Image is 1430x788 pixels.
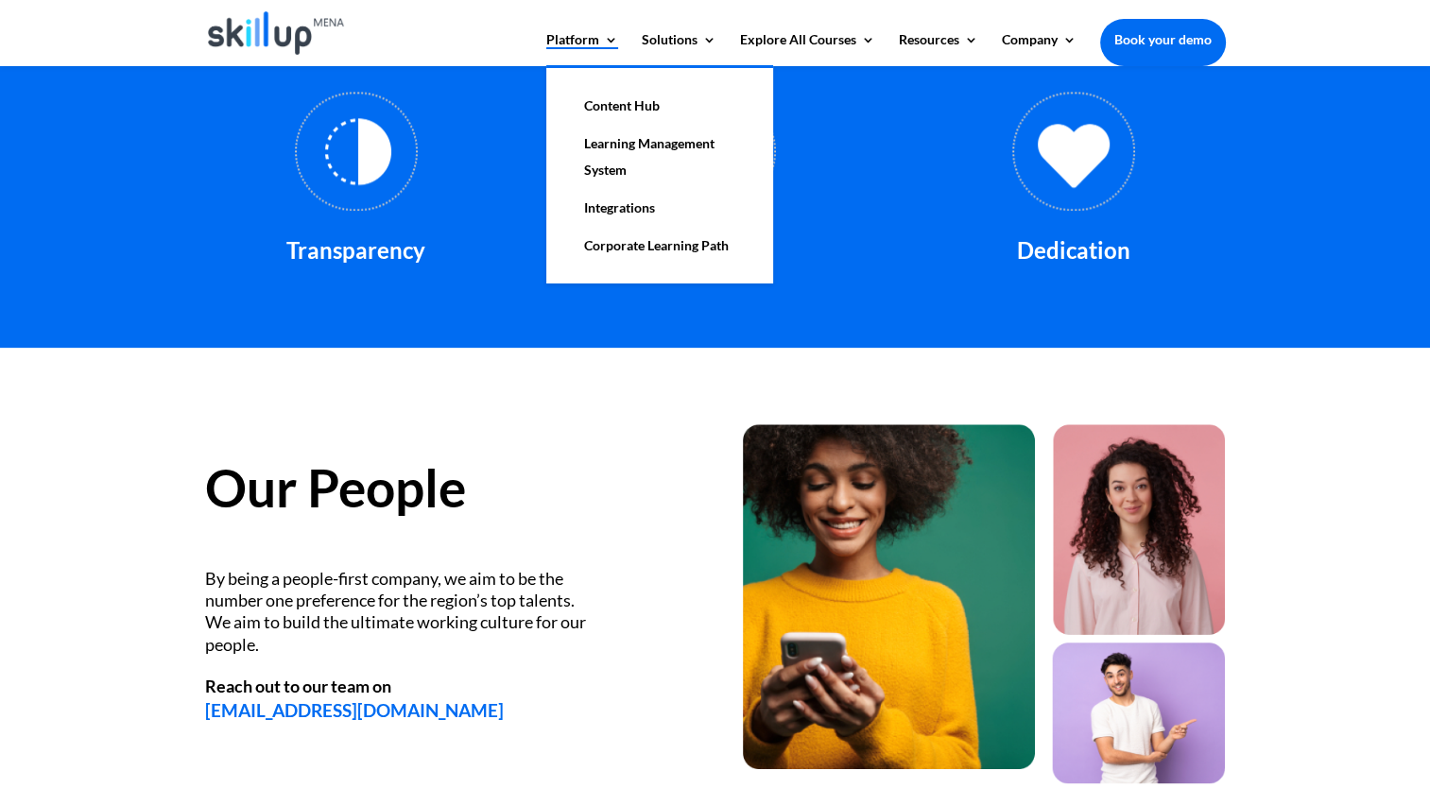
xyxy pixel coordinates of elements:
[642,33,716,65] a: Solutions
[899,33,978,65] a: Resources
[208,11,345,55] img: Skillup Mena
[286,236,425,264] span: Transparency
[205,568,593,657] div: By being a people-first company, we aim to be the number one preference for the region’s top tale...
[565,227,754,265] a: Corporate Learning Path
[205,699,504,721] a: [EMAIL_ADDRESS][DOMAIN_NAME]
[1017,236,1130,264] span: Dedication
[205,462,687,523] h2: Our People
[205,676,391,696] strong: Reach out to our team on
[743,424,1225,784] img: our people - Skillup
[740,33,875,65] a: Explore All Courses
[1002,33,1077,65] a: Company
[565,189,754,227] a: Integrations
[565,125,754,189] a: Learning Management System
[1100,19,1226,60] a: Book your demo
[1335,697,1430,788] iframe: Chat Widget
[565,87,754,125] a: Content Hub
[546,33,618,65] a: Platform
